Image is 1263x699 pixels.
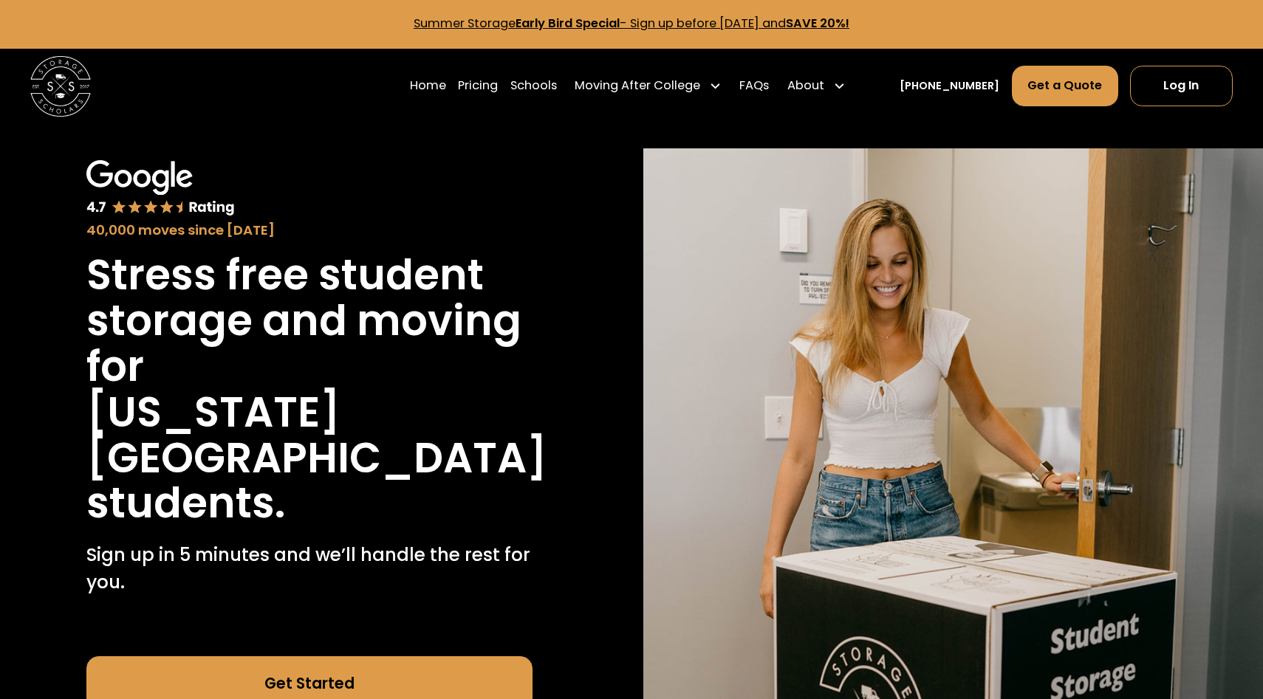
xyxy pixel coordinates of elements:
[510,65,557,107] a: Schools
[86,542,533,596] p: Sign up in 5 minutes and we’ll handle the rest for you.
[569,65,728,107] div: Moving After College
[86,390,547,481] h1: [US_STATE][GEOGRAPHIC_DATA]
[86,252,533,390] h1: Stress free student storage and moving for
[414,15,849,32] a: Summer StorageEarly Bird Special- Sign up before [DATE] andSAVE 20%!
[1012,66,1118,106] a: Get a Quote
[781,65,852,107] div: About
[739,65,769,107] a: FAQs
[786,15,849,32] strong: SAVE 20%!
[410,65,446,107] a: Home
[516,15,620,32] strong: Early Bird Special
[1130,66,1233,106] a: Log In
[900,78,999,94] a: [PHONE_NUMBER]
[30,56,91,117] img: Storage Scholars main logo
[86,220,533,241] div: 40,000 moves since [DATE]
[575,77,700,95] div: Moving After College
[86,160,235,217] img: Google 4.7 star rating
[458,65,498,107] a: Pricing
[86,481,285,526] h1: students.
[787,77,824,95] div: About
